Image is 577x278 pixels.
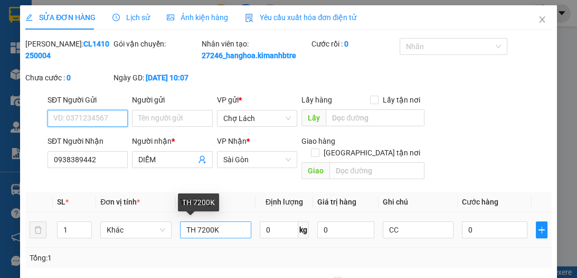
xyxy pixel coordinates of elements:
[311,38,398,50] div: Cước rồi :
[100,198,140,206] span: Đơn vị tính
[329,162,424,179] input: Dọc đường
[301,162,329,179] span: Giao
[202,51,296,60] b: 27246_hanghoa.kimanhbtre
[383,221,454,238] input: Ghi Chú
[462,198,498,206] span: Cước hàng
[146,73,188,82] b: [DATE] 10:07
[536,221,547,238] button: plus
[48,135,128,147] div: SĐT Người Nhận
[25,13,96,22] span: SỬA ĐƠN HÀNG
[167,14,174,21] span: picture
[9,10,25,21] span: Gửi:
[217,94,297,106] div: VP gửi
[301,109,326,126] span: Lấy
[30,221,46,238] button: delete
[132,94,212,106] div: Người gửi
[245,14,253,22] img: icon
[301,96,332,104] span: Lấy hàng
[536,226,547,234] span: plus
[245,13,356,22] span: Yêu cầu xuất hóa đơn điện tử
[113,38,200,50] div: Gói vận chuyển:
[132,135,212,147] div: Người nhận
[202,38,309,61] div: Nhân viên tạo:
[298,221,309,238] span: kg
[101,9,192,22] div: Sài Gòn
[30,252,224,264] div: Tổng: 1
[101,22,192,34] div: CHÚ 6 MẮT KÍNH
[266,198,303,206] span: Định lượng
[379,94,424,106] span: Lấy tận nơi
[57,198,65,206] span: SL
[25,72,111,84] div: Chưa cước :
[326,109,424,126] input: Dọc đường
[113,72,200,84] div: Ngày GD:
[198,155,206,164] span: user-add
[67,73,71,82] b: 0
[133,72,147,87] span: SL
[48,94,128,106] div: SĐT Người Gửi
[112,13,150,22] span: Lịch sử
[223,152,291,168] span: Sài Gòn
[101,34,192,49] div: 0942078553
[217,137,247,145] span: VP Nhận
[379,192,458,212] th: Ghi chú
[180,221,251,238] input: VD: Bàn, Ghế
[112,14,120,21] span: clock-circle
[344,40,348,48] b: 0
[107,222,165,238] span: Khác
[223,110,291,126] span: Chợ Lách
[99,55,112,67] span: CC
[317,198,356,206] span: Giá trị hàng
[319,147,424,159] span: [GEOGRAPHIC_DATA] tận nơi
[9,73,192,86] div: Tên hàng: GỬI 1125K ( : 1 )
[25,14,33,21] span: edit
[527,5,557,35] button: Close
[25,38,111,61] div: [PERSON_NAME]:
[101,10,126,21] span: Nhận:
[538,15,546,24] span: close
[9,9,93,22] div: Chợ Lách
[301,137,335,145] span: Giao hàng
[178,193,219,211] div: TH 7200K
[167,13,228,22] span: Ảnh kiện hàng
